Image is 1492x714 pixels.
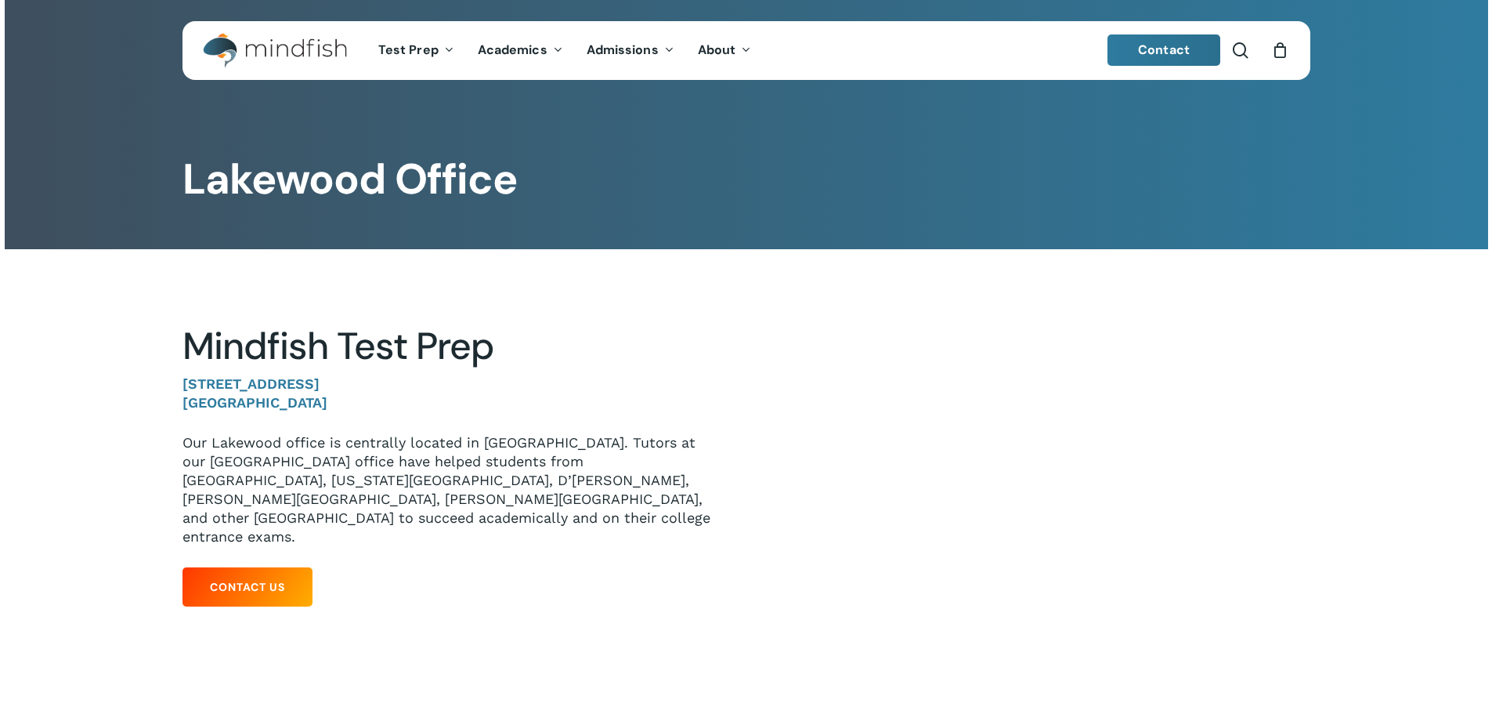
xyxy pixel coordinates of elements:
[182,567,312,607] a: Contact Us
[478,42,547,58] span: Academics
[182,433,723,546] p: Our Lakewood office is centrally located in [GEOGRAPHIC_DATA]. Tutors at our [GEOGRAPHIC_DATA] of...
[182,324,723,369] h2: Mindfish Test Prep
[182,21,1310,80] header: Main Menu
[210,579,285,595] span: Contact Us
[378,42,439,58] span: Test Prep
[1138,42,1190,58] span: Contact
[182,154,1310,205] h1: Lakewood Office
[182,375,320,392] strong: [STREET_ADDRESS]
[686,44,764,57] a: About
[1272,42,1289,59] a: Cart
[182,394,327,411] strong: [GEOGRAPHIC_DATA]
[367,44,466,57] a: Test Prep
[367,21,763,80] nav: Main Menu
[587,42,659,58] span: Admissions
[1107,34,1220,66] a: Contact
[466,44,575,57] a: Academics
[575,44,686,57] a: Admissions
[698,42,736,58] span: About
